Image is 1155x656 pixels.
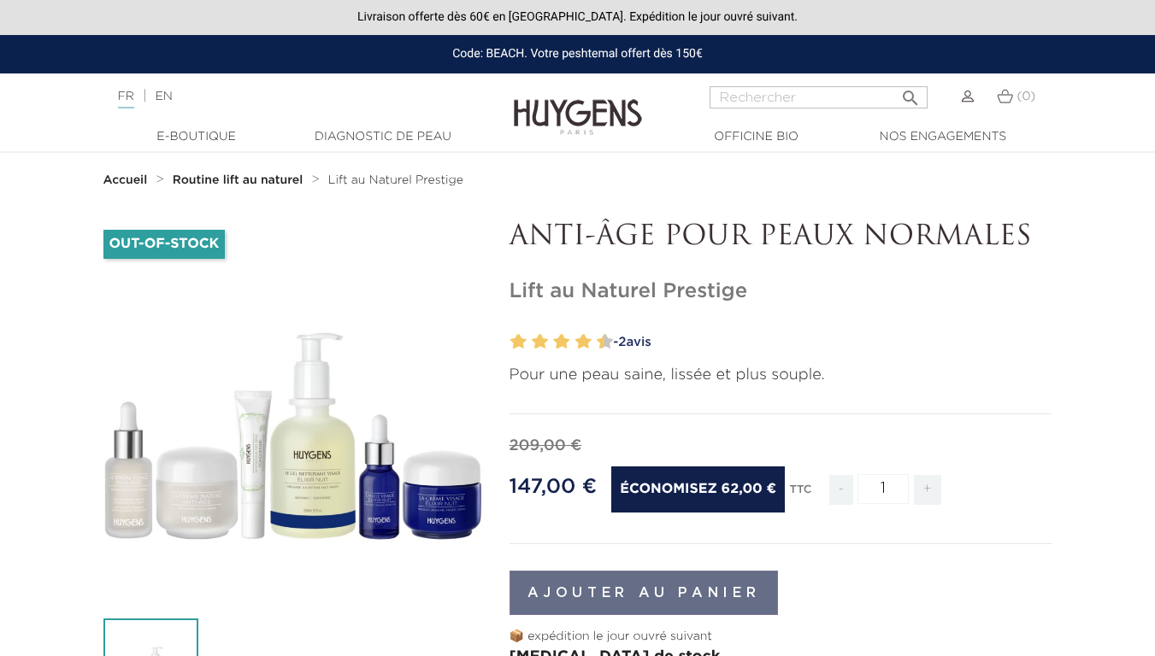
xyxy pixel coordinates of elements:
a: EN [155,91,172,102]
a: FR [118,91,134,108]
p: Pour une peau saine, lissée et plus souple. [510,364,1052,387]
i:  [900,83,921,103]
a: E-Boutique [111,128,282,146]
li: Out-of-Stock [103,230,226,259]
span: + [914,475,941,505]
button: Ajouter au panier [510,571,779,615]
label: 7 [571,330,577,354]
a: Diagnostic de peau [298,128,468,146]
span: Économisez 62,00 € [611,466,785,512]
button:  [895,81,926,104]
a: Accueil [103,173,151,187]
strong: Routine lift au naturel [173,174,303,186]
span: 147,00 € [510,477,597,497]
label: 5 [550,330,556,354]
label: 4 [535,330,548,354]
span: 209,00 € [510,438,582,454]
a: Routine lift au naturel [173,173,307,187]
label: 3 [528,330,534,354]
label: 9 [593,330,599,354]
label: 10 [600,330,613,354]
input: Rechercher [710,86,928,108]
div: | [109,86,468,107]
p: 📦 expédition le jour ouvré suivant [510,628,1052,646]
input: Quantité [857,474,909,504]
a: Lift au Naturel Prestige [328,173,463,187]
span: - [829,475,853,505]
label: 6 [557,330,570,354]
img: Huygens [514,72,642,138]
a: Nos engagements [857,128,1028,146]
p: ANTI-ÂGE POUR PEAUX NORMALES [510,221,1052,254]
label: 2 [514,330,527,354]
span: Lift au Naturel Prestige [328,174,463,186]
label: 1 [507,330,513,354]
a: -2avis [608,330,1052,355]
span: 2 [618,336,626,348]
strong: Accueil [103,174,148,186]
h1: Lift au Naturel Prestige [510,279,1052,304]
a: Officine Bio [671,128,842,146]
span: (0) [1017,91,1035,102]
div: TTC [790,471,812,518]
label: 8 [579,330,592,354]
